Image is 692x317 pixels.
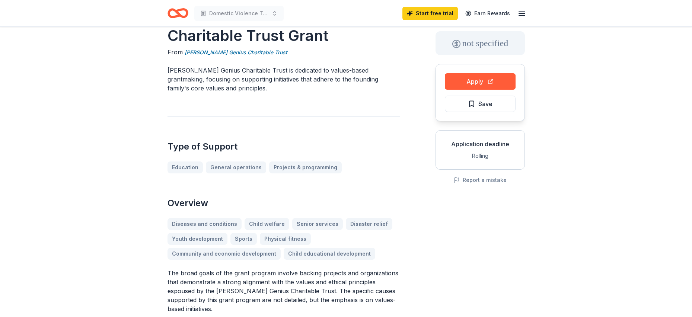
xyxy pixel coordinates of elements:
h2: Type of Support [168,141,400,153]
a: Projects & programming [269,161,342,173]
span: Save [478,99,492,109]
button: Apply [445,73,516,90]
a: General operations [206,161,266,173]
a: Earn Rewards [461,7,514,20]
a: Education [168,161,203,173]
div: Rolling [442,151,519,160]
a: [PERSON_NAME] Genius Charitable Trust [185,48,287,57]
button: Report a mistake [454,176,507,185]
p: The broad goals of the grant program involve backing projects and organizations that demonstrate ... [168,269,400,313]
h2: Overview [168,197,400,209]
button: Domestic Violence Training [194,6,284,21]
div: Application deadline [442,140,519,148]
button: Save [445,96,516,112]
div: From [168,48,400,57]
a: Home [168,4,188,22]
p: [PERSON_NAME] Genius Charitable Trust is dedicated to values-based grantmaking, focusing on suppo... [168,66,400,93]
a: Start free trial [402,7,458,20]
span: Domestic Violence Training [209,9,269,18]
div: not specified [436,31,525,55]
